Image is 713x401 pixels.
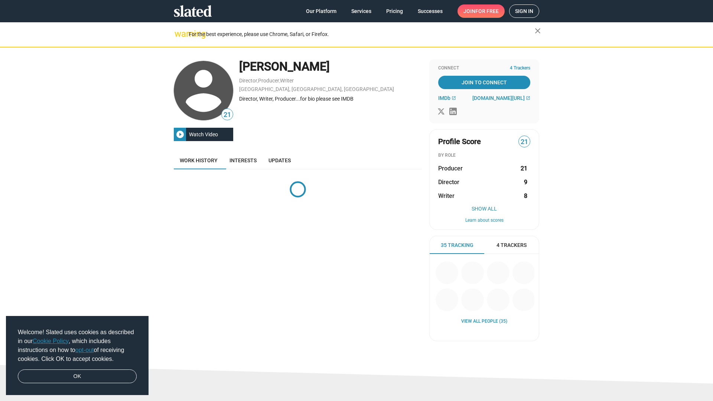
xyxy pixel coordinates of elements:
[229,157,257,163] span: Interests
[438,218,530,224] button: Learn about scores
[386,4,403,18] span: Pricing
[510,65,530,71] span: 4 Trackers
[239,95,422,102] div: Director, Writer, Producer...for bio please see IMDB
[524,178,527,186] strong: 9
[174,151,224,169] a: Work history
[33,338,69,344] a: Cookie Policy
[418,4,443,18] span: Successes
[75,347,94,353] a: opt-out
[186,128,221,141] div: Watch Video
[224,151,263,169] a: Interests
[519,137,530,147] span: 21
[268,157,291,163] span: Updates
[472,95,530,101] a: [DOMAIN_NAME][URL]
[438,164,463,172] span: Producer
[497,242,527,249] span: 4 Trackers
[472,95,525,101] span: [DOMAIN_NAME][URL]
[239,86,394,92] a: [GEOGRAPHIC_DATA], [GEOGRAPHIC_DATA], [GEOGRAPHIC_DATA]
[526,96,530,100] mat-icon: open_in_new
[175,29,183,38] mat-icon: warning
[438,153,530,159] div: BY ROLE
[351,4,371,18] span: Services
[475,4,499,18] span: for free
[222,110,233,120] span: 21
[306,4,336,18] span: Our Platform
[438,95,456,101] a: IMDb
[380,4,409,18] a: Pricing
[258,78,279,84] a: Producer
[438,76,530,89] a: Join To Connect
[452,96,456,100] mat-icon: open_in_new
[438,192,455,200] span: Writer
[18,369,137,384] a: dismiss cookie message
[180,157,218,163] span: Work history
[515,5,533,17] span: Sign in
[300,4,342,18] a: Our Platform
[6,316,149,395] div: cookieconsent
[263,151,297,169] a: Updates
[239,78,257,84] a: Director
[458,4,505,18] a: Joinfor free
[438,178,459,186] span: Director
[524,192,527,200] strong: 8
[463,4,499,18] span: Join
[521,164,527,172] strong: 21
[440,76,529,89] span: Join To Connect
[257,79,258,83] span: ,
[438,137,481,147] span: Profile Score
[189,29,535,39] div: For the best experience, please use Chrome, Safari, or Firefox.
[438,65,530,71] div: Connect
[239,59,422,75] div: [PERSON_NAME]
[441,242,473,249] span: 35 Tracking
[174,128,233,141] button: Watch Video
[509,4,539,18] a: Sign in
[280,78,294,84] a: Writer
[438,206,530,212] button: Show All
[18,328,137,363] span: Welcome! Slated uses cookies as described in our , which includes instructions on how to of recei...
[176,130,185,139] mat-icon: play_circle_filled
[461,319,507,325] a: View all People (35)
[412,4,449,18] a: Successes
[533,26,542,35] mat-icon: close
[279,79,280,83] span: ,
[438,95,450,101] span: IMDb
[345,4,377,18] a: Services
